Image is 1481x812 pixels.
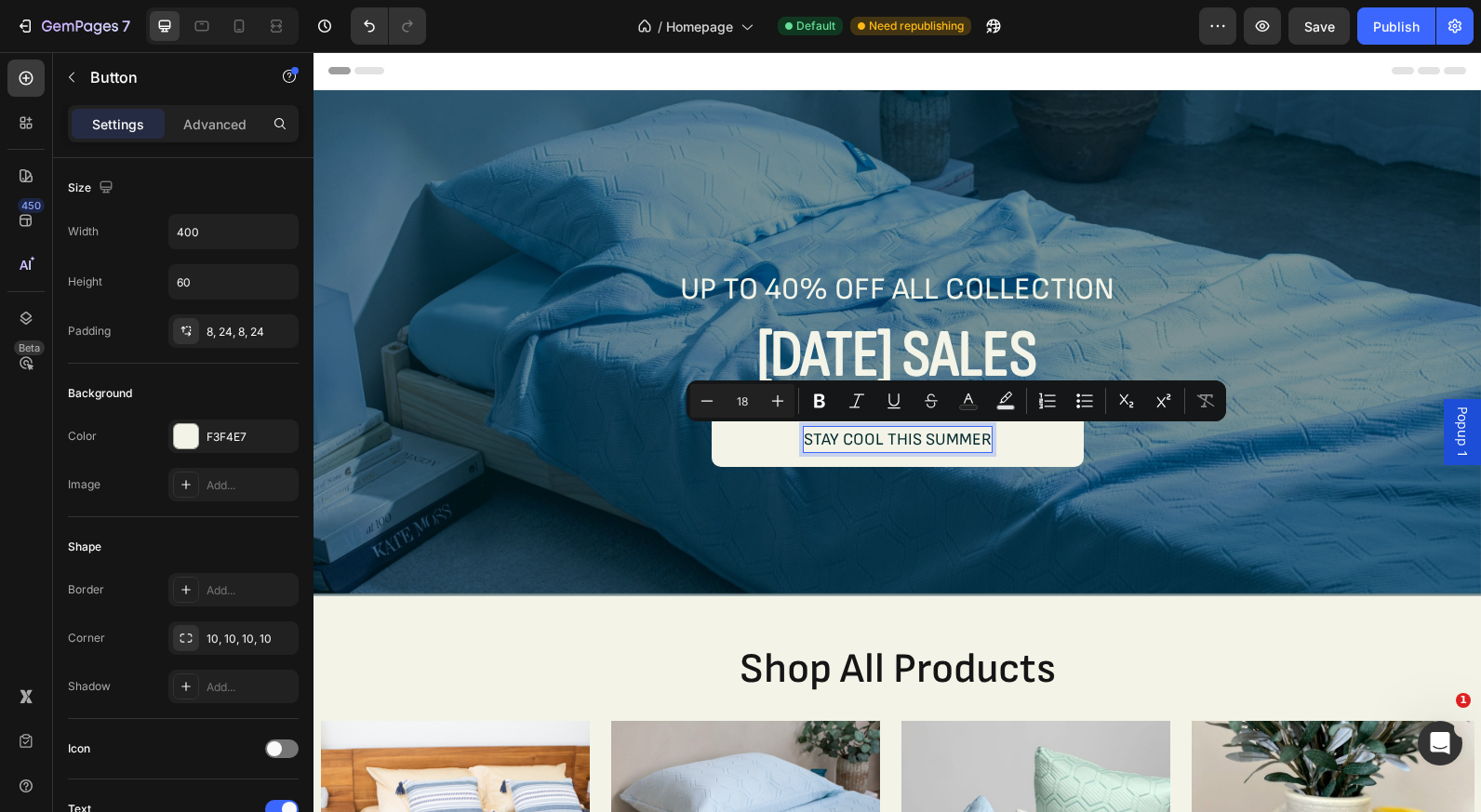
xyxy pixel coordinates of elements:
div: 450 [18,198,45,213]
div: Height [68,273,102,290]
div: 10, 10, 10, 10 [207,631,294,647]
p: UP TO 40% OFF ALL COLLECTION [28,215,1141,261]
a: Rich Text Editor. Editing area: main [398,359,770,415]
div: Undo/Redo [351,7,426,45]
span: Homepage [666,17,733,36]
p: STAY COOL THIS SUMMER [490,375,678,400]
span: Need republishing [869,18,964,34]
span: Popup 1 [1140,354,1158,406]
p: [DATE] SALES [28,264,1141,342]
button: Save [1288,7,1350,45]
h2: Rich Text Editor. Editing area: main [26,262,1142,344]
div: Border [68,581,104,598]
button: Publish [1357,7,1435,45]
div: F3F4E7 [207,429,294,446]
div: Publish [1373,17,1420,36]
div: Color [68,428,97,445]
button: 7 [7,7,139,45]
div: Rich Text Editor. Editing area: main [490,375,678,400]
span: / [658,17,662,36]
div: Rich Text Editor. Editing area: main [26,166,1142,262]
div: Corner [68,630,105,646]
div: Icon [68,740,90,757]
input: Auto [169,215,298,248]
div: Width [68,223,99,240]
span: Save [1304,19,1335,34]
input: Auto [169,265,298,299]
p: 7 [122,15,130,37]
div: 8, 24, 8, 24 [207,324,294,340]
div: Shadow [68,678,111,695]
div: Add... [207,582,294,599]
div: Shape [68,539,101,555]
span: 1 [1456,693,1471,708]
p: Advanced [183,114,247,134]
div: Padding [68,323,111,339]
p: Settings [92,114,144,134]
div: Editor contextual toolbar [687,380,1226,421]
div: Size [68,176,117,201]
div: Add... [207,477,294,494]
div: Image [68,476,100,493]
iframe: Intercom live chat [1418,721,1462,765]
div: Beta [14,340,45,355]
iframe: Design area [314,52,1481,812]
div: Add... [207,679,294,696]
div: Background [68,385,132,402]
p: Button [90,66,248,88]
span: Default [796,18,835,34]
